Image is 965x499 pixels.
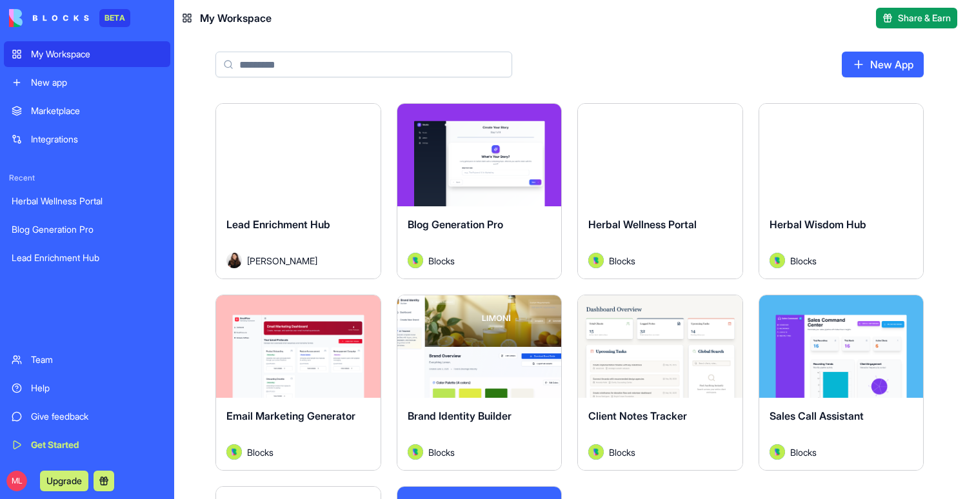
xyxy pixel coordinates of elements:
[215,295,381,471] a: Email Marketing GeneratorAvatarBlocks
[408,444,423,460] img: Avatar
[876,8,957,28] button: Share & Earn
[770,409,864,422] span: Sales Call Assistant
[31,438,163,451] div: Get Started
[226,218,330,231] span: Lead Enrichment Hub
[609,254,635,268] span: Blocks
[428,254,455,268] span: Blocks
[588,409,687,422] span: Client Notes Tracker
[247,254,317,268] span: [PERSON_NAME]
[99,9,130,27] div: BETA
[40,474,88,487] a: Upgrade
[842,52,924,77] a: New App
[200,10,272,26] span: My Workspace
[4,126,170,152] a: Integrations
[588,253,604,268] img: Avatar
[6,471,27,491] span: ML
[31,48,163,61] div: My Workspace
[577,103,743,279] a: Herbal Wellness PortalAvatarBlocks
[31,133,163,146] div: Integrations
[9,9,89,27] img: logo
[397,103,562,279] a: Blog Generation ProAvatarBlocks
[31,76,163,89] div: New app
[4,98,170,124] a: Marketplace
[40,471,88,491] button: Upgrade
[428,445,455,459] span: Blocks
[408,218,503,231] span: Blog Generation Pro
[4,245,170,271] a: Lead Enrichment Hub
[4,217,170,242] a: Blog Generation Pro
[4,432,170,458] a: Get Started
[759,295,924,471] a: Sales Call AssistantAvatarBlocks
[408,409,512,422] span: Brand Identity Builder
[247,445,274,459] span: Blocks
[770,253,785,268] img: Avatar
[588,218,697,231] span: Herbal Wellness Portal
[12,195,163,208] div: Herbal Wellness Portal
[226,444,242,460] img: Avatar
[12,223,163,236] div: Blog Generation Pro
[4,173,170,183] span: Recent
[226,409,355,422] span: Email Marketing Generator
[4,375,170,401] a: Help
[898,12,951,24] span: Share & Earn
[790,254,817,268] span: Blocks
[609,445,635,459] span: Blocks
[4,404,170,429] a: Give feedback
[31,104,163,117] div: Marketplace
[31,410,163,423] div: Give feedback
[4,347,170,373] a: Team
[577,295,743,471] a: Client Notes TrackerAvatarBlocks
[4,70,170,95] a: New app
[408,253,423,268] img: Avatar
[770,218,866,231] span: Herbal Wisdom Hub
[31,353,163,366] div: Team
[31,382,163,395] div: Help
[397,295,562,471] a: Brand Identity BuilderAvatarBlocks
[759,103,924,279] a: Herbal Wisdom HubAvatarBlocks
[790,445,817,459] span: Blocks
[4,41,170,67] a: My Workspace
[588,444,604,460] img: Avatar
[12,251,163,264] div: Lead Enrichment Hub
[9,9,130,27] a: BETA
[226,253,242,268] img: Avatar
[4,188,170,214] a: Herbal Wellness Portal
[215,103,381,279] a: Lead Enrichment HubAvatar[PERSON_NAME]
[770,444,785,460] img: Avatar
